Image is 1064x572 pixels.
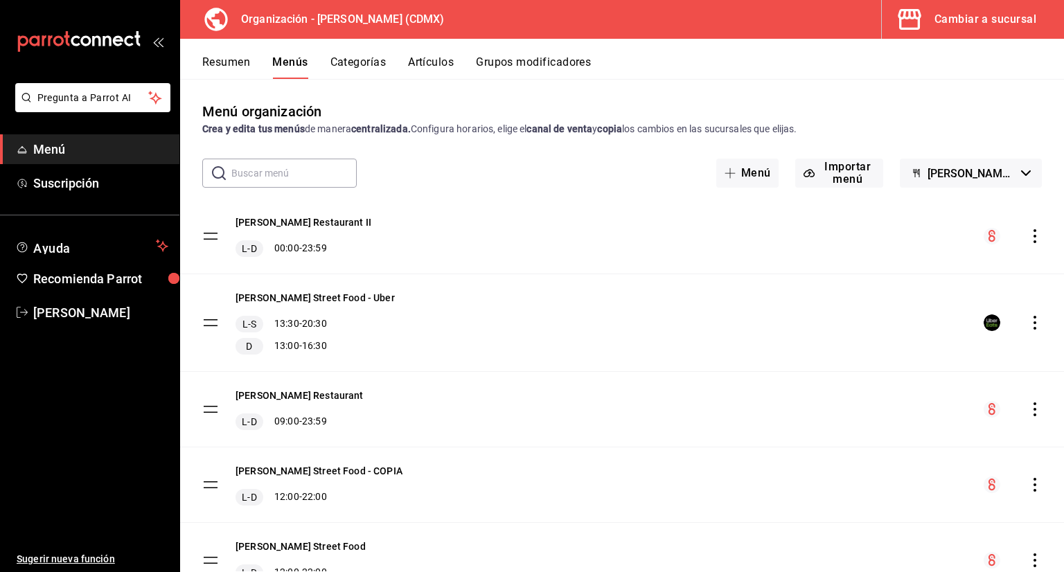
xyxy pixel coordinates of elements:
div: Cambiar a sucursal [934,10,1036,29]
button: Menús [272,55,308,79]
button: drag [202,401,219,418]
button: Categorías [330,55,387,79]
strong: copia [597,123,622,134]
button: [PERSON_NAME] Street Food - COPIA [236,464,402,478]
span: L-D [239,490,259,504]
button: Importar menú [795,159,883,188]
span: L-D [239,415,259,429]
button: drag [202,476,219,493]
div: navigation tabs [202,55,1064,79]
div: Menú organización [202,101,321,122]
button: [PERSON_NAME] Street Food - Uber [236,291,395,305]
div: de manera Configura horarios, elige el y los cambios en las sucursales que elijas. [202,122,1042,136]
span: Sugerir nueva función [17,552,168,566]
span: Ayuda [33,238,150,254]
span: [PERSON_NAME] [33,303,168,322]
strong: centralizada. [351,123,411,134]
div: 12:00 - 22:00 [236,489,402,506]
button: drag [202,314,219,331]
button: actions [1028,229,1042,243]
div: 00:00 - 23:59 [236,240,371,257]
span: [PERSON_NAME] - Borrador [928,167,1016,180]
div: 13:30 - 20:30 [236,316,395,332]
a: Pregunta a Parrot AI [10,100,170,115]
span: Suscripción [33,174,168,193]
button: Menú [716,159,779,188]
button: actions [1028,553,1042,567]
button: [PERSON_NAME] Restaurant II [236,215,371,229]
div: 09:00 - 23:59 [236,413,364,430]
button: Grupos modificadores [476,55,591,79]
button: [PERSON_NAME] Street Food [236,539,366,553]
button: drag [202,228,219,244]
button: Resumen [202,55,250,79]
strong: canal de venta [526,123,592,134]
h3: Organización - [PERSON_NAME] (CDMX) [230,11,445,28]
span: L-D [239,242,259,256]
span: Menú [33,140,168,159]
button: open_drawer_menu [152,36,163,47]
button: Artículos [408,55,454,79]
span: Pregunta a Parrot AI [37,91,149,105]
button: [PERSON_NAME] - Borrador [900,159,1042,188]
button: actions [1028,316,1042,330]
span: L-S [240,317,259,331]
strong: Crea y edita tus menús [202,123,305,134]
button: actions [1028,402,1042,416]
div: 13:00 - 16:30 [236,338,395,355]
button: [PERSON_NAME] Restaurant [236,388,364,402]
button: actions [1028,478,1042,492]
span: Recomienda Parrot [33,269,168,288]
input: Buscar menú [231,159,357,187]
span: D [243,339,255,353]
button: drag [202,552,219,569]
button: Pregunta a Parrot AI [15,83,170,112]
